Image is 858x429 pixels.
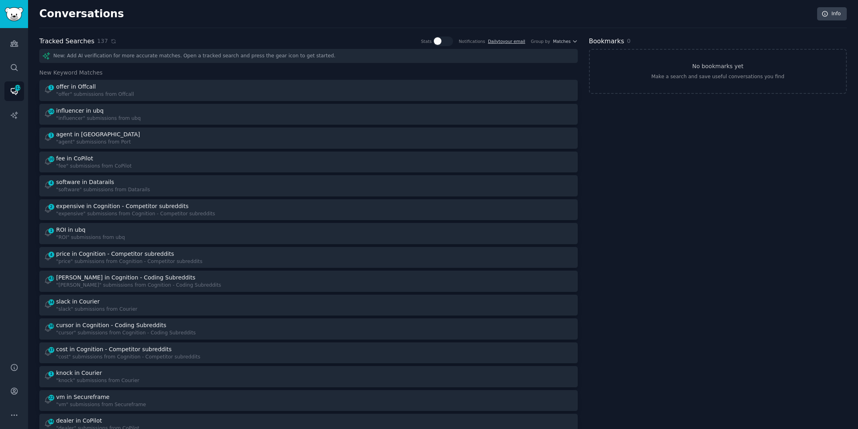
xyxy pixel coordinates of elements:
[651,73,784,81] div: Make a search and save useful conversations you find
[459,38,485,44] div: Notifications
[56,297,99,306] div: slack in Courier
[589,36,624,47] h2: Bookmarks
[56,345,172,354] div: cost in Cognition - Competitor subreddits
[4,81,24,101] a: 512
[56,115,141,122] div: "influencer" submissions from ubq
[56,377,140,384] div: "knock" submissions from Courier
[56,186,150,194] div: "software" submissions from Datarails
[589,49,847,94] a: No bookmarks yetMake a search and save useful conversations you find
[39,36,94,47] h2: Tracked Searches
[56,417,102,425] div: dealer in CoPilot
[48,395,55,401] span: 22
[39,80,578,101] a: 1offer in Offcall"offer" submissions from Offcall
[56,354,200,361] div: "cost" submissions from Cognition - Competitor subreddits
[39,342,578,364] a: 37cost in Cognition - Competitor subreddits"cost" submissions from Cognition - Competitor subreddits
[553,38,571,44] span: Matches
[56,154,93,163] div: fee in CoPilot
[56,234,125,241] div: "ROI" submissions from ubq
[97,37,108,45] span: 137
[14,85,21,91] span: 512
[48,323,55,329] span: 38
[39,175,578,196] a: 4software in Datarails"software" submissions from Datarails
[56,369,102,377] div: knock in Courier
[48,275,55,281] span: 43
[627,38,631,44] span: 0
[56,139,142,146] div: "agent" submissions from Port
[39,152,578,173] a: 10fee in CoPilot"fee" submissions from CoPilot
[56,210,215,218] div: "expensive" submissions from Cognition - Competitor subreddits
[48,180,55,186] span: 4
[56,273,195,282] div: [PERSON_NAME] in Cognition - Coding Subreddits
[39,295,578,316] a: 34slack in Courier"slack" submissions from Courier
[48,156,55,162] span: 10
[56,250,174,258] div: price in Cognition - Competitor subreddits
[39,69,103,77] span: New Keyword Matches
[39,104,578,125] a: 16influencer in ubq"influencer" submissions from ubq
[39,390,578,411] a: 22vm in Secureframe"vm" submissions from Secureframe
[48,204,55,210] span: 2
[56,130,140,139] div: agent in [GEOGRAPHIC_DATA]
[48,228,55,233] span: 1
[48,85,55,90] span: 1
[56,258,202,265] div: "price" submissions from Cognition - Competitor subreddits
[48,347,55,353] span: 37
[56,107,103,115] div: influencer in ubq
[553,38,577,44] button: Matches
[421,38,432,44] div: Stats
[56,83,96,91] div: offer in Offcall
[56,321,166,330] div: cursor in Cognition - Coding Subreddits
[48,299,55,305] span: 34
[56,163,132,170] div: "fee" submissions from CoPilot
[39,127,578,149] a: 1agent in [GEOGRAPHIC_DATA]"agent" submissions from Port
[39,223,578,244] a: 1ROI in ubq"ROI" submissions from ubq
[56,393,109,401] div: vm in Secureframe
[39,271,578,292] a: 43[PERSON_NAME] in Cognition - Coding Subreddits"[PERSON_NAME]" submissions from Cognition - Codi...
[692,62,743,71] h3: No bookmarks yet
[817,7,847,21] a: Info
[48,419,55,424] span: 94
[39,199,578,221] a: 2expensive in Cognition - Competitor subreddits"expensive" submissions from Cognition - Competito...
[48,371,55,376] span: 1
[39,366,578,387] a: 1knock in Courier"knock" submissions from Courier
[5,7,23,21] img: GummySearch logo
[56,330,196,337] div: "cursor" submissions from Cognition - Coding Subreddits
[531,38,550,44] div: Group by
[39,8,124,20] h2: Conversations
[48,252,55,257] span: 4
[488,39,525,44] a: Dailytoyour email
[39,49,578,63] div: New: Add AI verification for more accurate matches. Open a tracked search and press the gear icon...
[39,247,578,268] a: 4price in Cognition - Competitor subreddits"price" submissions from Cognition - Competitor subred...
[39,318,578,340] a: 38cursor in Cognition - Coding Subreddits"cursor" submissions from Cognition - Coding Subreddits
[56,306,137,313] div: "slack" submissions from Courier
[56,282,221,289] div: "[PERSON_NAME]" submissions from Cognition - Coding Subreddits
[48,132,55,138] span: 1
[56,178,114,186] div: software in Datarails
[56,226,85,234] div: ROI in ubq
[56,91,134,98] div: "offer" submissions from Offcall
[48,109,55,114] span: 16
[56,202,188,210] div: expensive in Cognition - Competitor subreddits
[56,401,146,409] div: "vm" submissions from Secureframe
